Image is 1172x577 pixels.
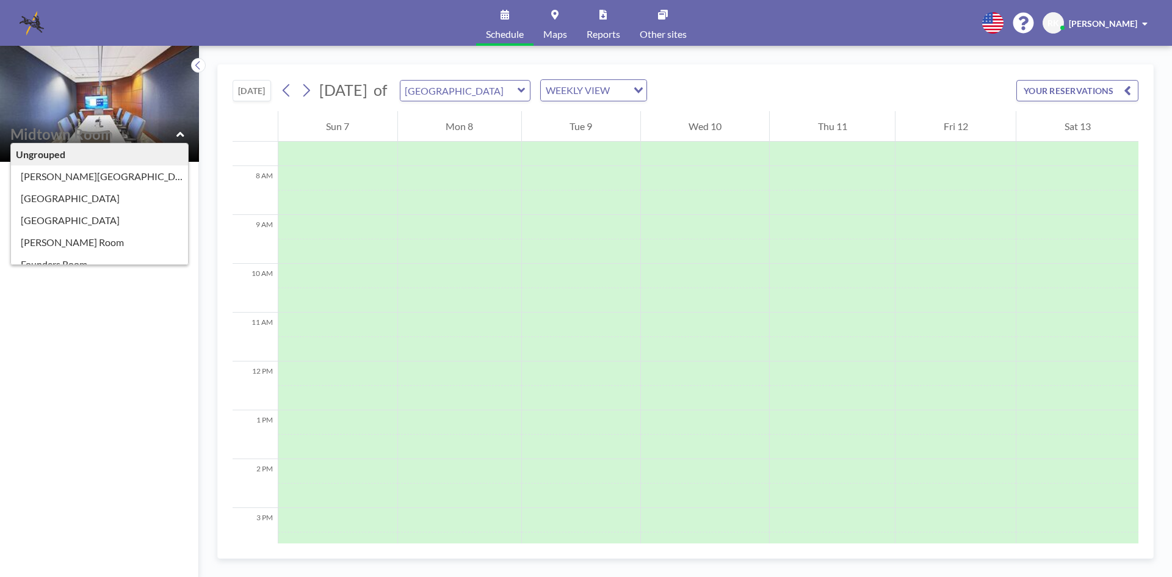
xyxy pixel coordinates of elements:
[11,187,188,209] div: [GEOGRAPHIC_DATA]
[319,81,367,99] span: [DATE]
[543,29,567,39] span: Maps
[522,111,640,142] div: Tue 9
[11,253,188,275] div: Founders Room
[398,111,521,142] div: Mon 8
[278,111,397,142] div: Sun 7
[233,166,278,215] div: 8 AM
[233,410,278,459] div: 1 PM
[233,117,278,166] div: 7 AM
[233,361,278,410] div: 12 PM
[233,215,278,264] div: 9 AM
[541,80,646,101] div: Search for option
[587,29,620,39] span: Reports
[233,508,278,557] div: 3 PM
[1016,111,1138,142] div: Sat 13
[374,81,387,100] span: of
[641,111,770,142] div: Wed 10
[11,165,188,187] div: [PERSON_NAME][GEOGRAPHIC_DATA]
[895,111,1016,142] div: Fri 12
[11,231,188,253] div: [PERSON_NAME] Room
[10,143,42,156] span: Floor: 8
[486,29,524,39] span: Schedule
[613,82,626,98] input: Search for option
[11,209,188,231] div: [GEOGRAPHIC_DATA]
[1016,80,1138,101] button: YOUR RESERVATIONS
[400,81,518,101] input: Midtown Room
[770,111,895,142] div: Thu 11
[233,80,271,101] button: [DATE]
[1069,18,1137,29] span: [PERSON_NAME]
[10,125,176,143] input: Midtown Room
[20,11,44,35] img: organization-logo
[640,29,687,39] span: Other sites
[543,82,612,98] span: WEEKLY VIEW
[233,264,278,313] div: 10 AM
[1047,18,1059,29] span: RK
[233,313,278,361] div: 11 AM
[233,459,278,508] div: 2 PM
[11,143,188,165] div: Ungrouped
